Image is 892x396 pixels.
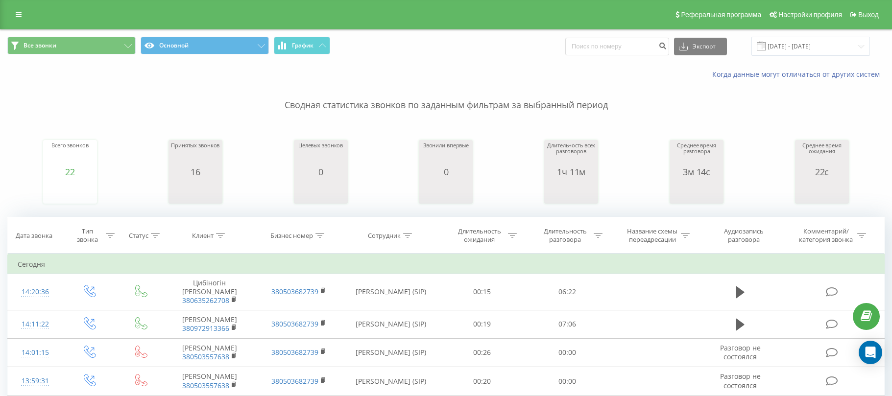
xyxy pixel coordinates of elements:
[343,310,439,338] td: [PERSON_NAME] (SIP)
[165,367,254,396] td: [PERSON_NAME]
[453,227,506,244] div: Длительность ожидания
[129,232,148,240] div: Статус
[674,38,727,55] button: Экспорт
[720,343,761,361] span: Разговор не состоялся
[858,11,879,19] span: Выход
[8,255,885,274] td: Сегодня
[270,232,313,240] div: Бизнес номер
[672,142,721,167] div: Среднее время разговора
[672,167,721,177] div: 3м 14с
[271,348,318,357] a: 380503682739
[712,227,775,244] div: Аудиозапись разговора
[7,37,136,54] button: Все звонки
[171,142,219,167] div: Принятых звонков
[18,343,52,362] div: 14:01:15
[525,310,610,338] td: 07:06
[797,227,855,244] div: Комментарий/категория звонка
[274,37,330,54] button: График
[720,372,761,390] span: Разговор не состоялся
[271,287,318,296] a: 380503682739
[182,324,229,333] a: 380972913366
[423,142,469,167] div: Звонили впервые
[141,37,269,54] button: Основной
[271,319,318,328] a: 380503682739
[439,338,525,367] td: 00:26
[192,232,214,240] div: Клиент
[439,274,525,310] td: 00:15
[165,310,254,338] td: [PERSON_NAME]
[51,142,89,167] div: Всего звонков
[165,338,254,367] td: [PERSON_NAME]
[182,296,229,305] a: 380635262708
[525,274,610,310] td: 06:22
[439,367,525,396] td: 00:20
[171,167,219,177] div: 16
[292,42,313,49] span: График
[343,367,439,396] td: [PERSON_NAME] (SIP)
[182,381,229,390] a: 380503557638
[547,142,596,167] div: Длительность всех разговоров
[182,352,229,361] a: 380503557638
[16,232,52,240] div: Дата звонка
[298,142,343,167] div: Целевых звонков
[423,167,469,177] div: 0
[343,274,439,310] td: [PERSON_NAME] (SIP)
[18,372,52,391] div: 13:59:31
[439,310,525,338] td: 00:19
[18,315,52,334] div: 14:11:22
[681,11,761,19] span: Реферальная программа
[298,167,343,177] div: 0
[51,167,89,177] div: 22
[368,232,401,240] div: Сотрудник
[565,38,669,55] input: Поиск по номеру
[626,227,678,244] div: Название схемы переадресации
[271,376,318,386] a: 380503682739
[525,367,610,396] td: 00:00
[7,79,885,112] p: Сводная статистика звонков по заданным фильтрам за выбранный период
[165,274,254,310] td: Цибіногін [PERSON_NAME]
[24,42,56,49] span: Все звонки
[525,338,610,367] td: 00:00
[797,167,846,177] div: 22с
[539,227,591,244] div: Длительность разговора
[71,227,103,244] div: Тип звонка
[547,167,596,177] div: 1ч 11м
[18,282,52,302] div: 14:20:36
[778,11,842,19] span: Настройки профиля
[797,142,846,167] div: Среднее время ожидания
[343,338,439,367] td: [PERSON_NAME] (SIP)
[859,341,882,364] div: Open Intercom Messenger
[712,70,885,79] a: Когда данные могут отличаться от других систем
